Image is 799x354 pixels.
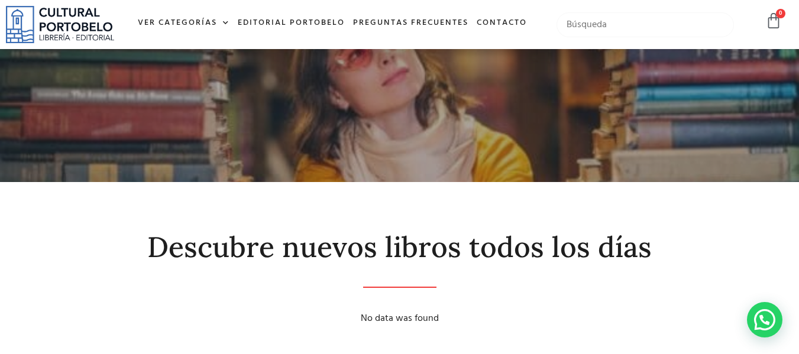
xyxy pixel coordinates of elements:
h2: Descubre nuevos libros todos los días [33,232,766,263]
div: No data was found [33,311,766,326]
a: Contacto [473,11,531,36]
a: Editorial Portobelo [234,11,349,36]
span: 0 [776,9,785,18]
input: Búsqueda [557,12,735,37]
div: Contactar por WhatsApp [747,302,782,337]
a: Preguntas frecuentes [349,11,473,36]
a: 0 [765,12,782,30]
a: Ver Categorías [134,11,234,36]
